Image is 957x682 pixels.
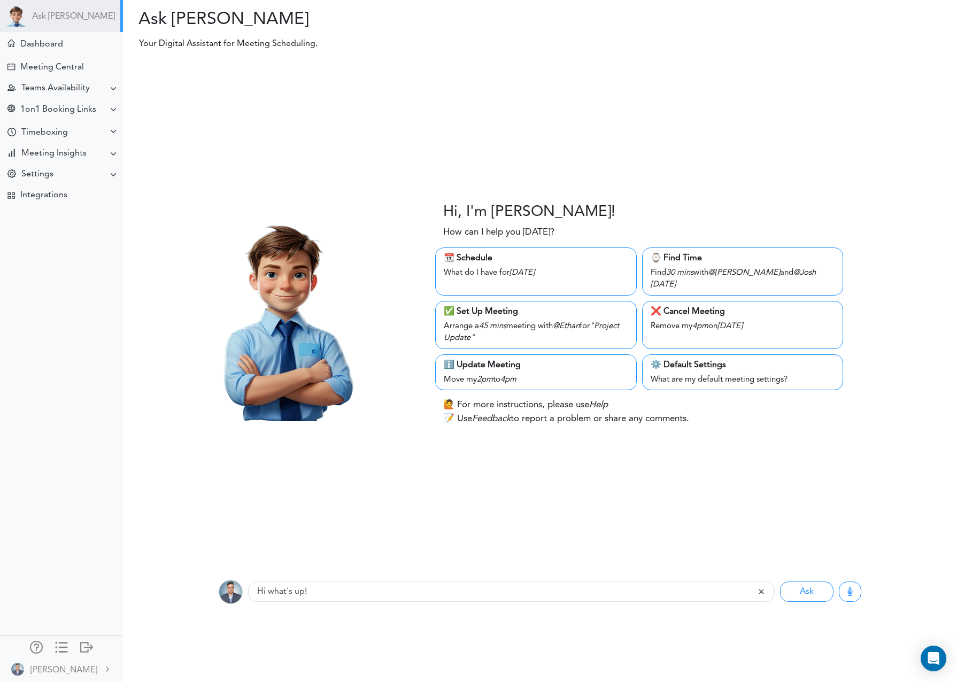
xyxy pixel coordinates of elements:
div: ✅ Set Up Meeting [444,305,628,318]
button: Ask [780,582,833,602]
img: BWv8PPf8N0ctf3JvtTlAAAAAASUVORK5CYII= [219,580,243,604]
div: Meeting Central [20,63,84,73]
div: What are my default meeting settings? [651,371,835,386]
div: Dashboard [20,40,63,50]
i: @Ethan [553,322,580,330]
div: Find with and [651,265,835,291]
img: Theo.png [176,208,390,422]
div: Open Intercom Messenger [921,646,946,671]
p: 📝 Use to report a problem or share any comments. [443,412,689,426]
i: 2pm [477,376,493,384]
div: Settings [21,169,53,180]
div: Remove my on [651,318,835,333]
img: Powered by TEAMCAL AI [5,5,27,27]
div: Show only icons [55,641,68,652]
div: ⚙️ Default Settings [651,359,835,371]
div: Time Your Goals [7,128,16,138]
h3: Hi, I'm [PERSON_NAME]! [443,204,615,222]
i: @Josh [793,269,816,277]
div: Create Meeting [7,63,15,71]
div: 📆 Schedule [444,252,628,265]
i: [DATE] [651,281,676,289]
p: Your Digital Assistant for Meeting Scheduling. [132,37,715,50]
div: ⌚️ Find Time [651,252,835,265]
a: [PERSON_NAME] [1,657,122,681]
i: @[PERSON_NAME] [708,269,780,277]
i: [DATE] [717,322,743,330]
div: Meeting Dashboard [7,40,15,47]
div: Timeboxing [21,128,68,138]
i: Help [589,400,608,409]
div: Teams Availability [21,83,90,94]
h2: Ask [PERSON_NAME] [131,10,532,30]
div: TEAMCAL AI Workflow Apps [7,192,15,199]
div: Manage Members and Externals [30,641,43,652]
div: Log out [80,641,93,652]
i: [DATE] [510,269,535,277]
div: 1on1 Booking Links [20,105,96,115]
a: Ask [PERSON_NAME] [32,12,115,22]
div: [PERSON_NAME] [30,664,97,677]
div: Integrations [20,190,67,200]
img: BWv8PPf8N0ctf3JvtTlAAAAAASUVORK5CYII= [11,663,24,676]
div: Move my to [444,371,628,386]
a: Manage Members and Externals [30,641,43,656]
i: 30 mins [666,269,693,277]
a: Change side menu [55,641,68,656]
i: Feedback [472,414,511,423]
div: Share Meeting Link [7,105,15,115]
i: 4pm [500,376,516,384]
i: 4pm [692,322,708,330]
div: Arrange a meeting with for [444,318,628,345]
div: ℹ️ Update Meeting [444,359,628,371]
div: Meeting Insights [21,149,87,159]
p: 🙋 For more instructions, please use [443,398,608,412]
div: What do I have for [444,265,628,280]
div: ❌ Cancel Meeting [651,305,835,318]
i: 45 mins [479,322,506,330]
p: How can I help you [DATE]? [443,226,554,239]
